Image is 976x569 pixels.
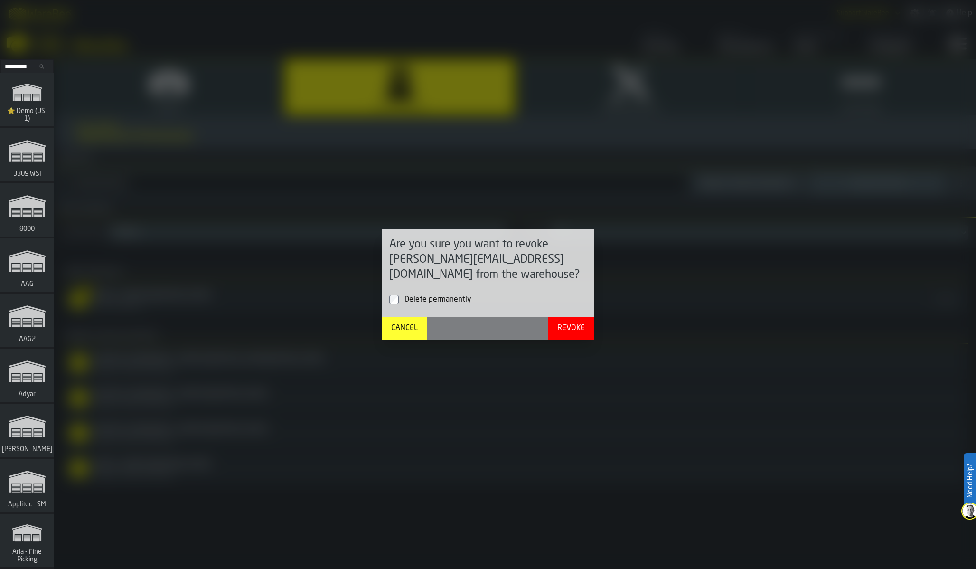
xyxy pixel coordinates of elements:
button: button-Cancel [382,317,427,340]
div: Cancel [387,322,422,334]
h3: Are you sure you want to revoke [PERSON_NAME][EMAIL_ADDRESS][DOMAIN_NAME] from the warehouse? [382,229,594,290]
span: Delete permanently [404,296,471,303]
div: InputCheckbox-react-aria8138892776-:r18: [403,292,585,307]
button: button-Revoke [548,317,594,340]
label: InputCheckbox-label-react-aria8138892776-:r18: [389,290,587,309]
div: Revoke [554,322,589,334]
input: InputCheckbox-label-react-aria8138892776-:r18: [389,295,399,304]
